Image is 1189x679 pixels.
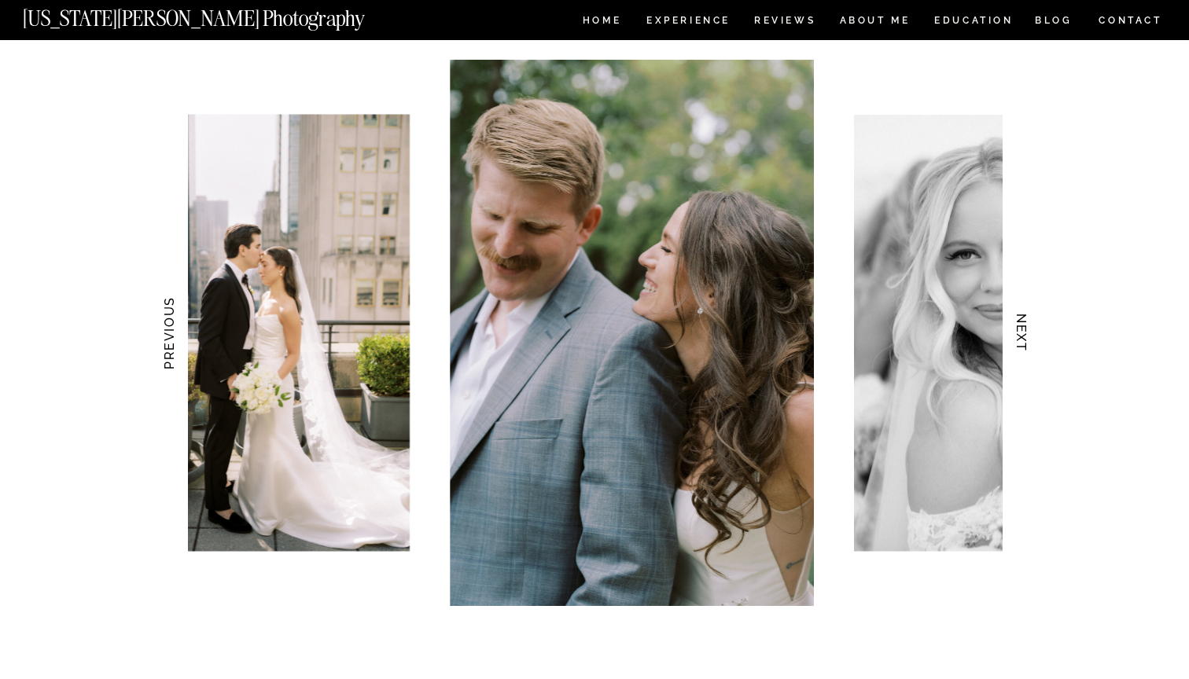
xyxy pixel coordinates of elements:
[646,16,729,29] a: Experience
[1014,284,1030,383] h3: NEXT
[1098,12,1163,29] a: CONTACT
[23,8,418,21] a: [US_STATE][PERSON_NAME] Photography
[1035,16,1073,29] a: BLOG
[839,16,911,29] a: ABOUT ME
[160,284,177,383] h3: PREVIOUS
[933,16,1015,29] a: EDUCATION
[754,16,813,29] a: REVIEWS
[580,16,624,29] a: HOME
